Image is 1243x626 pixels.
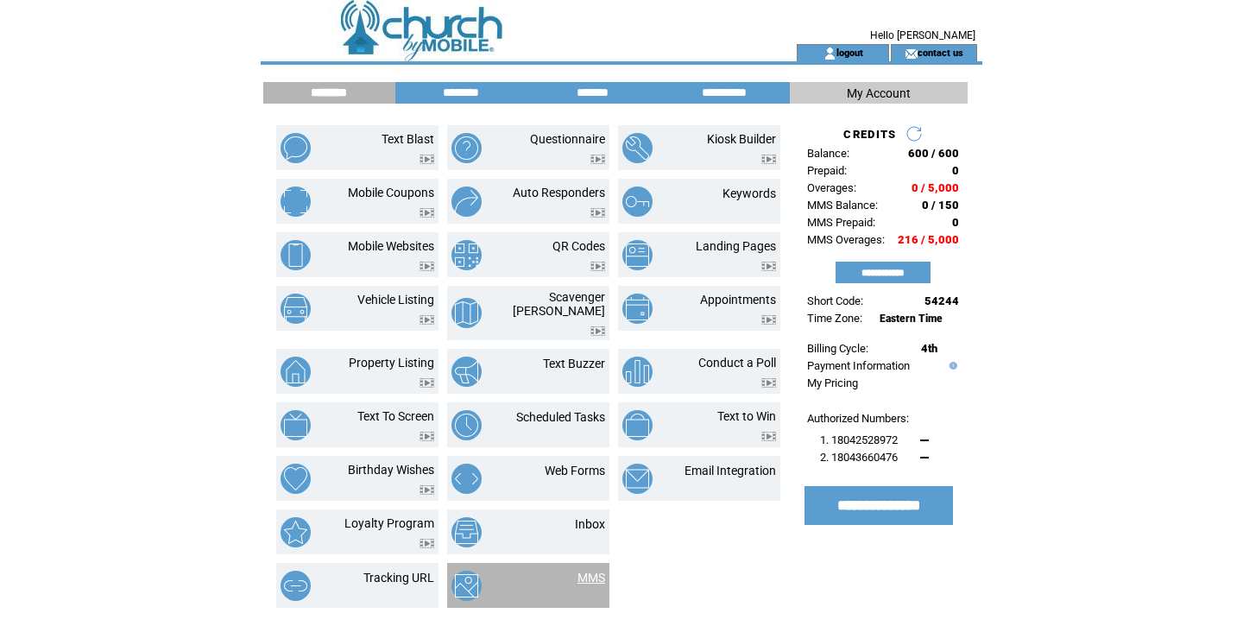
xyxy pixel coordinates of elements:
[807,342,868,355] span: Billing Cycle:
[912,181,959,194] span: 0 / 5,000
[847,86,911,100] span: My Account
[281,240,311,270] img: mobile-websites.png
[281,294,311,324] img: vehicle-listing.png
[543,357,605,370] a: Text Buzzer
[807,359,910,372] a: Payment Information
[905,47,918,60] img: contact_us_icon.gif
[622,294,653,324] img: appointments.png
[807,199,878,212] span: MMS Balance:
[761,155,776,164] img: video.png
[807,164,847,177] span: Prepaid:
[807,294,863,307] span: Short Code:
[451,240,482,270] img: qr-codes.png
[344,516,434,530] a: Loyalty Program
[420,208,434,218] img: video.png
[357,409,434,423] a: Text To Screen
[924,294,959,307] span: 54244
[281,187,311,217] img: mobile-coupons.png
[696,239,776,253] a: Landing Pages
[898,233,959,246] span: 216 / 5,000
[622,464,653,494] img: email-integration.png
[590,208,605,218] img: video.png
[918,47,963,58] a: contact us
[281,571,311,601] img: tracking-url.png
[349,356,434,370] a: Property Listing
[363,571,434,585] a: Tracking URL
[698,356,776,370] a: Conduct a Poll
[590,326,605,336] img: video.png
[382,132,434,146] a: Text Blast
[870,29,975,41] span: Hello [PERSON_NAME]
[700,293,776,307] a: Appointments
[451,464,482,494] img: web-forms.png
[843,128,896,141] span: CREDITS
[908,147,959,160] span: 600 / 600
[761,432,776,441] img: video.png
[357,293,434,307] a: Vehicle Listing
[685,464,776,477] a: Email Integration
[420,155,434,164] img: video.png
[807,376,858,389] a: My Pricing
[348,186,434,199] a: Mobile Coupons
[622,357,653,387] img: conduct-a-poll.png
[590,262,605,271] img: video.png
[807,181,856,194] span: Overages:
[622,133,653,163] img: kiosk-builder.png
[590,155,605,164] img: video.png
[451,410,482,440] img: scheduled-tasks.png
[420,432,434,441] img: video.png
[451,133,482,163] img: questionnaire.png
[761,262,776,271] img: video.png
[281,517,311,547] img: loyalty-program.png
[952,216,959,229] span: 0
[761,378,776,388] img: video.png
[348,463,434,477] a: Birthday Wishes
[622,410,653,440] img: text-to-win.png
[281,133,311,163] img: text-blast.png
[451,357,482,387] img: text-buzzer.png
[807,412,909,425] span: Authorized Numbers:
[281,464,311,494] img: birthday-wishes.png
[451,298,482,328] img: scavenger-hunt.png
[348,239,434,253] a: Mobile Websites
[420,539,434,548] img: video.png
[707,132,776,146] a: Kiosk Builder
[420,485,434,495] img: video.png
[761,315,776,325] img: video.png
[451,517,482,547] img: inbox.png
[552,239,605,253] a: QR Codes
[281,357,311,387] img: property-listing.png
[807,147,849,160] span: Balance:
[922,199,959,212] span: 0 / 150
[952,164,959,177] span: 0
[420,378,434,388] img: video.png
[921,342,937,355] span: 4th
[451,571,482,601] img: mms.png
[530,132,605,146] a: Questionnaire
[420,315,434,325] img: video.png
[516,410,605,424] a: Scheduled Tasks
[575,517,605,531] a: Inbox
[622,240,653,270] img: landing-pages.png
[545,464,605,477] a: Web Forms
[622,187,653,217] img: keywords.png
[820,451,898,464] span: 2. 18043660476
[945,362,957,370] img: help.gif
[820,433,898,446] span: 1. 18042528972
[823,47,836,60] img: account_icon.gif
[836,47,863,58] a: logout
[577,571,605,585] a: MMS
[451,187,482,217] img: auto-responders.png
[513,186,605,199] a: Auto Responders
[880,313,943,325] span: Eastern Time
[513,290,605,318] a: Scavenger [PERSON_NAME]
[807,233,885,246] span: MMS Overages:
[722,187,776,200] a: Keywords
[807,312,862,325] span: Time Zone:
[807,216,875,229] span: MMS Prepaid:
[281,410,311,440] img: text-to-screen.png
[717,409,776,423] a: Text to Win
[420,262,434,271] img: video.png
